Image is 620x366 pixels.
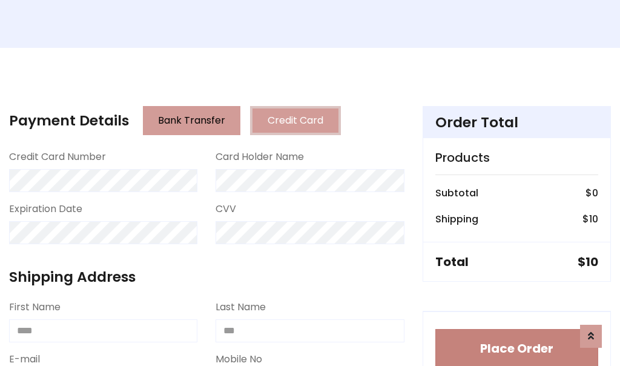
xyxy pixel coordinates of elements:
[435,114,598,131] h4: Order Total
[589,212,598,226] span: 10
[216,300,266,314] label: Last Name
[435,150,598,165] h5: Products
[582,213,598,225] h6: $
[435,187,478,199] h6: Subtotal
[585,187,598,199] h6: $
[9,300,61,314] label: First Name
[585,253,598,270] span: 10
[435,213,478,225] h6: Shipping
[9,202,82,216] label: Expiration Date
[592,186,598,200] span: 0
[216,202,236,216] label: CVV
[435,255,469,269] h5: Total
[216,150,304,164] label: Card Holder Name
[9,112,129,129] h4: Payment Details
[250,106,341,135] button: Credit Card
[9,150,106,164] label: Credit Card Number
[9,268,404,285] h4: Shipping Address
[578,255,598,269] h5: $
[143,106,240,135] button: Bank Transfer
